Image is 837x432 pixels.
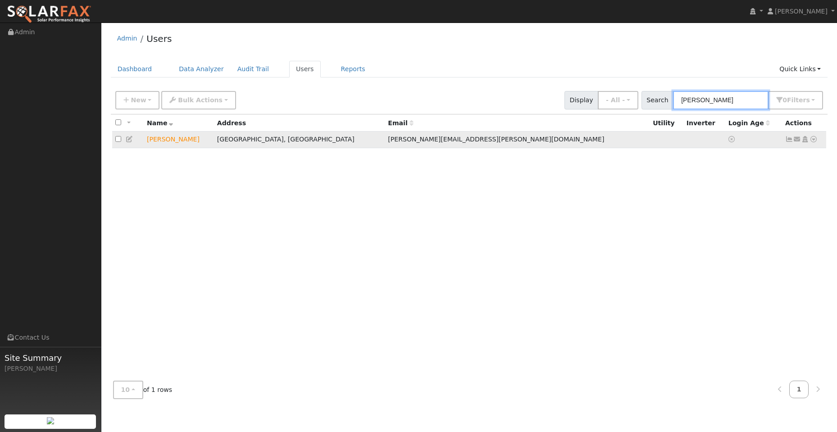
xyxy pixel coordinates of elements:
[121,386,130,393] span: 10
[789,381,809,398] a: 1
[728,119,770,127] span: Days since last login
[773,61,828,77] a: Quick Links
[641,91,673,109] span: Search
[388,136,604,143] span: [PERSON_NAME][EMAIL_ADDRESS][PERSON_NAME][DOMAIN_NAME]
[775,8,828,15] span: [PERSON_NAME]
[787,96,810,104] span: Filter
[231,61,276,77] a: Audit Trail
[47,417,54,424] img: retrieve
[728,136,737,143] a: No login access
[144,132,214,148] td: Lead
[5,352,96,364] span: Site Summary
[806,96,810,104] span: s
[172,61,231,77] a: Data Analyzer
[126,136,134,143] a: Edit User
[801,136,809,143] a: Login As
[214,132,385,148] td: [GEOGRAPHIC_DATA], [GEOGRAPHIC_DATA]
[113,381,173,399] span: of 1 rows
[115,91,160,109] button: New
[147,119,173,127] span: Name
[111,61,159,77] a: Dashboard
[289,61,321,77] a: Users
[334,61,372,77] a: Reports
[785,136,793,143] a: Not connected
[5,364,96,373] div: [PERSON_NAME]
[564,91,598,109] span: Display
[810,135,818,144] a: Other actions
[146,33,172,44] a: Users
[217,118,382,128] div: Address
[785,118,823,128] div: Actions
[388,119,413,127] span: Email
[131,96,146,104] span: New
[598,91,638,109] button: - All -
[117,35,137,42] a: Admin
[687,118,722,128] div: Inverter
[793,135,801,144] a: kidder.scott@gmail.com
[113,381,143,399] button: 10
[161,91,236,109] button: Bulk Actions
[178,96,223,104] span: Bulk Actions
[768,91,823,109] button: 0Filters
[7,5,91,24] img: SolarFax
[653,118,680,128] div: Utility
[673,91,769,109] input: Search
